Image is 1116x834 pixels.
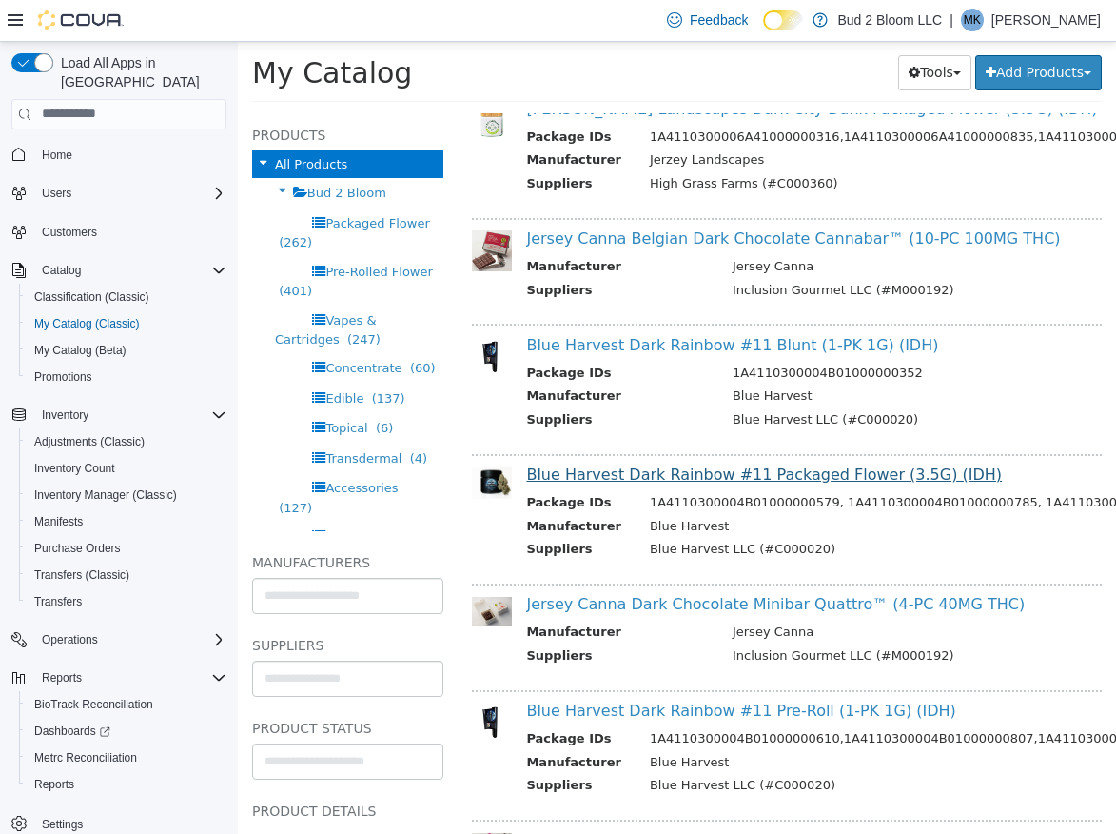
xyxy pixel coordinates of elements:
[14,82,206,105] h5: Products
[288,239,480,263] th: Suppliers
[27,286,226,308] span: Classification (Classic)
[27,312,226,335] span: My Catalog (Classic)
[234,555,275,586] img: 150
[34,289,149,305] span: Classification (Classic)
[480,581,864,605] td: Jersey Canna
[288,734,397,758] th: Suppliers
[27,537,128,560] a: Purchase Orders
[34,666,89,689] button: Reports
[27,510,226,533] span: Manifests
[88,409,164,424] span: Transdermal
[69,144,148,158] span: Bud 2 Bloom
[19,508,234,535] button: Manifests
[34,182,226,205] span: Users
[34,259,226,282] span: Catalog
[34,461,115,476] span: Inventory Count
[27,286,157,308] a: Classification (Classic)
[27,693,161,716] a: BioTrack Reconciliation
[4,257,234,284] button: Catalog
[234,425,275,457] img: 150
[288,498,397,522] th: Suppliers
[19,284,234,310] button: Classification (Classic)
[88,319,164,333] span: Concentrate
[34,750,137,765] span: Metrc Reconciliation
[288,553,787,571] a: Jersey Canna Dark Chocolate Minibar Quattro™ (4-PC 40MG THC)
[19,535,234,562] button: Purchase Orders
[288,789,869,807] a: Jersey Canna Sugar Free Dark Chocolate CannaCubes™ (10-PC 100MG THC)
[14,758,206,781] h5: Product Details
[27,312,147,335] a: My Catalog (Classic)
[42,670,82,685] span: Reports
[398,132,1005,156] td: High Grass Farms (#C000360)
[27,430,152,453] a: Adjustments (Classic)
[660,13,734,49] button: Tools
[19,691,234,718] button: BioTrack Reconciliation
[34,777,74,792] span: Reports
[763,10,803,30] input: Dark Mode
[37,271,139,305] span: Vapes & Cartridges
[34,724,110,739] span: Dashboards
[41,242,74,256] span: (401)
[4,665,234,691] button: Reports
[288,687,397,711] th: Package IDs
[4,180,234,207] button: Users
[19,337,234,364] button: My Catalog (Beta)
[27,720,226,743] span: Dashboards
[27,537,226,560] span: Purchase Orders
[398,109,1005,132] td: Jerzey Landscapes
[34,487,177,503] span: Inventory Manager (Classic)
[288,86,397,109] th: Package IDs
[88,349,126,364] span: Edible
[138,379,155,393] span: (6)
[737,13,864,49] button: Add Products
[234,661,275,699] img: 150
[964,9,981,31] span: MK
[34,404,96,427] button: Inventory
[412,453,1020,467] span: 1A4110300004B01000000579, 1A4110300004B01000000785, 1A4110300004B01000001218,
[288,132,397,156] th: Suppliers
[398,734,1005,758] td: Blue Harvest LLC (#C000020)
[34,316,140,331] span: My Catalog (Classic)
[480,215,864,239] td: Jersey Canna
[27,510,90,533] a: Manifests
[88,487,174,502] span: Rolling Papers
[288,368,480,392] th: Suppliers
[19,771,234,798] button: Reports
[134,349,167,364] span: (137)
[288,345,480,368] th: Manufacturer
[41,459,74,473] span: (127)
[398,711,1005,735] td: Blue Harvest
[27,720,118,743] a: Dashboards
[961,9,984,31] div: Marcus Kirk
[42,148,72,163] span: Home
[480,322,864,346] td: 1A4110300004B01000000352
[34,541,121,556] span: Purchase Orders
[34,434,145,449] span: Adjustments (Classic)
[659,1,755,39] a: Feedback
[34,404,226,427] span: Inventory
[14,675,206,698] h5: Product Status
[4,626,234,653] button: Operations
[27,590,89,613] a: Transfers
[34,628,226,651] span: Operations
[288,660,717,678] a: Blue Harvest Dark Rainbow #11 Pre-Roll (1-PK 1G) (IDH)
[34,182,79,205] button: Users
[53,53,226,91] span: Load All Apps in [GEOGRAPHIC_DATA]
[34,514,83,529] span: Manifests
[288,605,480,628] th: Suppliers
[27,746,145,769] a: Metrc Reconciliation
[288,58,859,76] a: [PERSON_NAME] Landscapes Dark City Dank Packaged Flower (3.5G) (IDH)
[480,605,864,628] td: Inclusion Gourmet LLC (#M000192)
[42,225,97,240] span: Customers
[34,697,153,712] span: BioTrack Reconciliation
[34,221,105,244] a: Customers
[27,773,82,796] a: Reports
[27,564,226,586] span: Transfers (Classic)
[34,369,92,385] span: Promotions
[38,10,124,30] img: Cova
[27,366,100,388] a: Promotions
[27,746,226,769] span: Metrc Reconciliation
[480,368,864,392] td: Blue Harvest LLC (#C000020)
[27,457,123,480] a: Inventory Count
[288,711,397,735] th: Manufacturer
